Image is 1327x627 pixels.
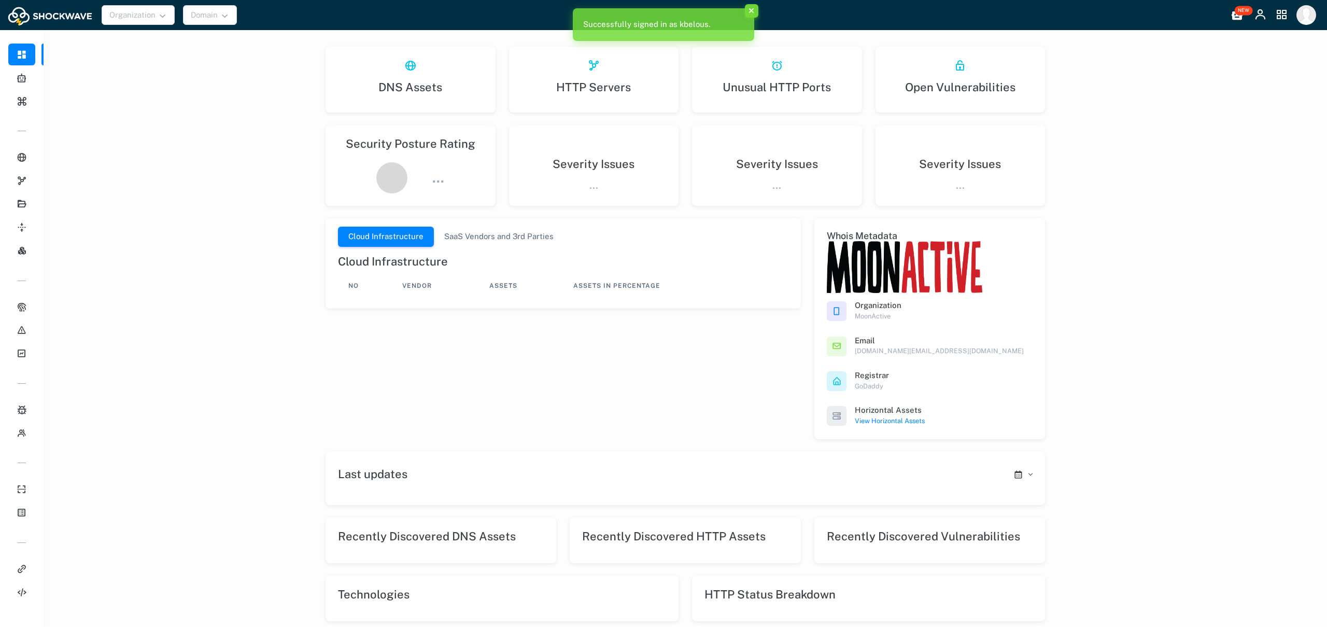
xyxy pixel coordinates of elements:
[827,241,982,293] img: a5dc60f9a79080acb68d5670e756725467ac28d9
[1226,5,1248,26] a: New
[563,276,788,296] th: Assets In Percentage
[704,176,850,194] a: ...
[434,227,564,247] button: SaaS Vendors and 3rd Parties
[855,312,891,320] small: MoonActive
[338,530,544,542] h4: Recently Discovered DNS Assets
[855,301,901,310] h6: Organization
[888,176,1033,194] a: ...
[392,276,479,296] th: Vendor
[855,417,925,425] a: View Horizontal Assets
[573,19,754,41] div: Successfully signed in as kbelous.
[191,10,218,19] span: Domain
[338,468,999,480] h4: Last updates
[582,530,788,542] h4: Recently Discovered HTTP Assets
[855,406,925,415] h6: Horizontal Assets
[704,588,1033,601] h4: HTTP Status Breakdown
[827,530,1033,542] h4: Recently Discovered Vulnerabilities
[855,371,889,380] h6: Registrar
[855,337,1024,345] h6: Email
[827,231,897,241] h5: Whois Metadata
[855,347,1024,355] small: [DOMAIN_NAME][EMAIL_ADDRESS][DOMAIN_NAME]
[7,2,93,28] img: Logo
[338,588,666,601] h4: Technologies
[338,276,392,296] th: No
[521,176,667,194] a: ...
[338,255,788,268] h4: Cloud Infrastructure
[109,10,156,19] span: Organization
[338,227,434,247] button: Cloud Infrastructure
[1235,6,1253,15] span: New
[479,276,563,296] th: Assets
[855,382,883,390] small: GoDaddy
[745,4,758,18] button: Close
